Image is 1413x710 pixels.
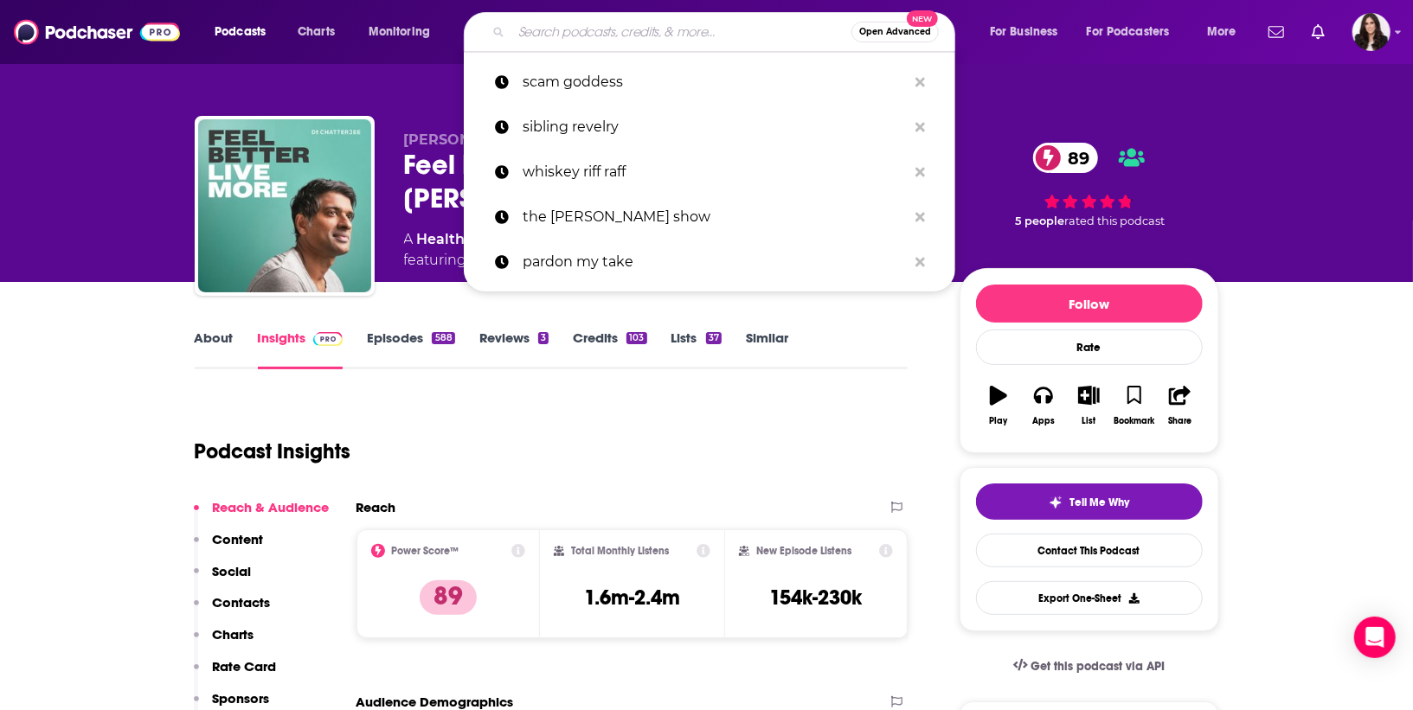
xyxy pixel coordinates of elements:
a: Lists37 [671,329,722,369]
img: Podchaser - Follow, Share and Rate Podcasts [14,16,180,48]
h2: Reach [356,499,396,515]
button: Open AdvancedNew [851,22,939,42]
a: Similar [746,329,788,369]
h3: 1.6m-2.4m [584,585,680,611]
button: Social [194,563,252,595]
span: 89 [1050,143,1098,173]
span: [PERSON_NAME]: GP & Author [404,131,626,148]
button: Content [194,531,264,563]
span: For Podcasters [1087,20,1170,44]
div: 103 [626,332,646,344]
div: Search podcasts, credits, & more... [480,12,972,52]
div: 3 [538,332,549,344]
p: Reach & Audience [213,499,330,515]
img: Podchaser Pro [313,332,344,346]
button: Show profile menu [1352,13,1391,51]
p: Social [213,563,252,579]
button: Reach & Audience [194,499,330,531]
button: tell me why sparkleTell Me Why [976,483,1203,520]
div: Share [1168,416,1191,426]
button: Follow [976,285,1203,323]
span: Tell Me Why [1069,496,1129,509]
button: open menu [978,18,1080,46]
div: Rate [976,329,1203,365]
a: 89 [1033,143,1098,173]
img: tell me why sparkle [1049,496,1063,509]
a: Show notifications dropdown [1305,17,1332,47]
input: Search podcasts, credits, & more... [511,18,851,46]
p: scam goddess [523,60,907,105]
a: Reviews3 [479,329,549,369]
span: rated this podcast [1065,214,1166,227]
a: About [195,329,234,369]
button: open menu [202,18,288,46]
button: Export One-Sheet [976,581,1203,615]
div: A podcast [404,229,762,271]
p: whiskey riff raff [523,150,907,195]
div: Apps [1032,416,1055,426]
a: Health [417,231,466,247]
a: sibling revelry [464,105,955,150]
div: 89 5 peoplerated this podcast [960,131,1219,240]
p: Sponsors [213,690,270,707]
span: Get this podcast via API [1031,659,1165,674]
span: Monitoring [369,20,430,44]
div: Play [989,416,1007,426]
a: the [PERSON_NAME] show [464,195,955,240]
p: pardon my take [523,240,907,285]
a: Episodes588 [367,329,454,369]
h2: New Episode Listens [756,545,851,557]
p: 89 [420,580,477,615]
span: For Business [990,20,1058,44]
button: Bookmark [1112,374,1157,437]
button: open menu [356,18,453,46]
span: Podcasts [215,20,266,44]
a: pardon my take [464,240,955,285]
button: List [1066,374,1111,437]
div: Open Intercom Messenger [1354,617,1396,658]
button: Apps [1021,374,1066,437]
div: 588 [432,332,454,344]
span: featuring [404,250,762,271]
a: Get this podcast via API [999,645,1179,688]
span: 5 people [1016,214,1065,227]
div: 37 [706,332,722,344]
div: Bookmark [1114,416,1154,426]
a: InsightsPodchaser Pro [258,329,344,369]
p: Content [213,531,264,547]
h1: Podcast Insights [195,438,351,464]
div: List [1082,416,1096,426]
p: Rate Card [213,658,277,675]
button: Rate Card [194,658,277,690]
button: Charts [194,626,254,658]
span: Open Advanced [859,28,931,36]
p: Contacts [213,594,271,611]
button: Contacts [194,594,271,626]
button: open menu [1076,18,1195,46]
h2: Audience Demographics [356,694,514,710]
img: User Profile [1352,13,1391,51]
button: Share [1157,374,1202,437]
p: sibling revelry [523,105,907,150]
a: Contact This Podcast [976,534,1203,567]
a: Charts [286,18,345,46]
img: Feel Better, Live More with Dr Rangan Chatterjee [198,119,371,292]
a: scam goddess [464,60,955,105]
span: More [1207,20,1236,44]
span: Charts [298,20,335,44]
button: open menu [1195,18,1258,46]
span: Logged in as RebeccaShapiro [1352,13,1391,51]
h3: 154k-230k [770,585,863,611]
h2: Total Monthly Listens [571,545,669,557]
a: whiskey riff raff [464,150,955,195]
p: Charts [213,626,254,643]
a: Show notifications dropdown [1262,17,1291,47]
p: the ed mylett show [523,195,907,240]
h2: Power Score™ [392,545,459,557]
button: Play [976,374,1021,437]
a: Credits103 [573,329,646,369]
span: New [907,10,938,27]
